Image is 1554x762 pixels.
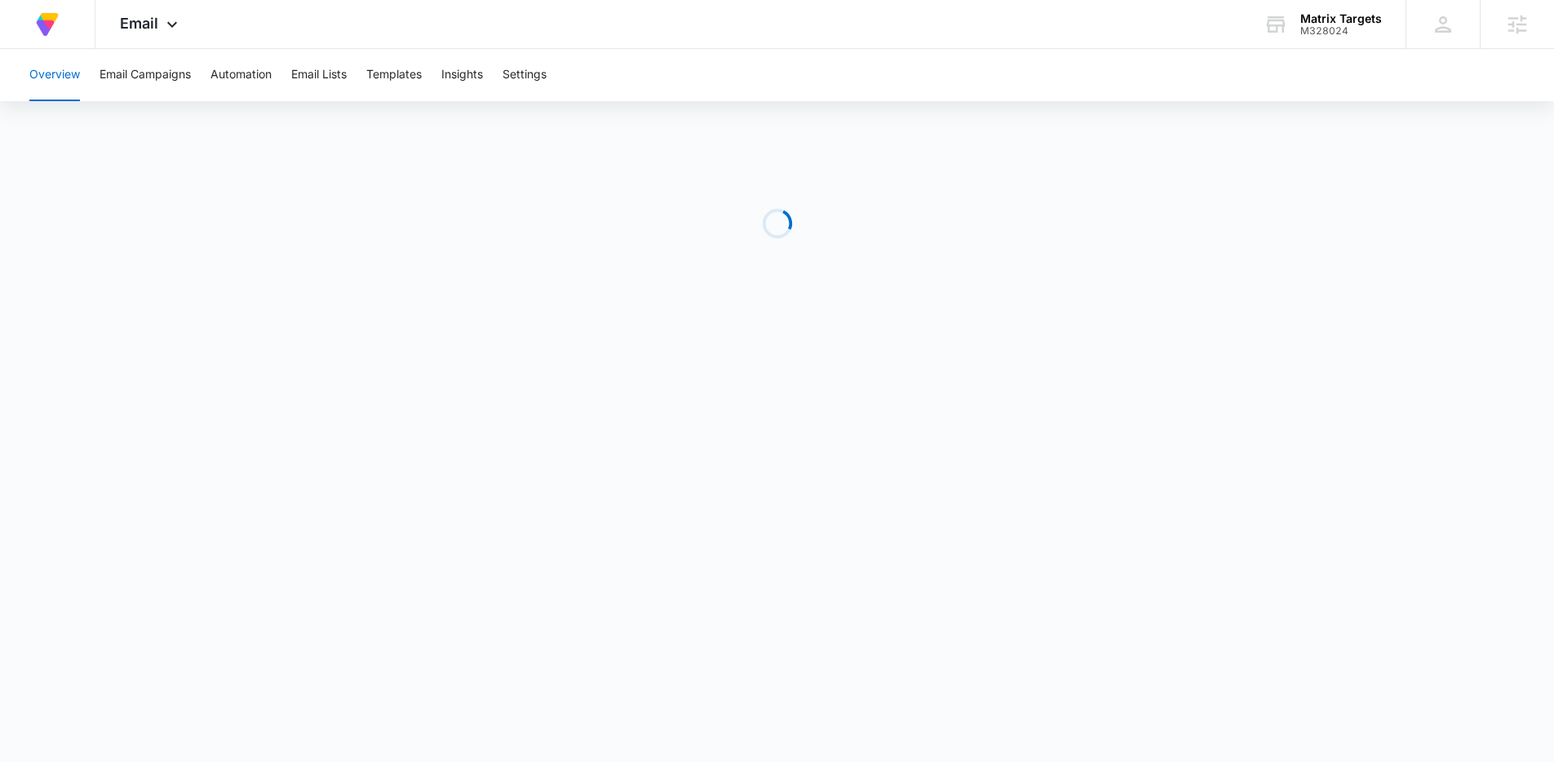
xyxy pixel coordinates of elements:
[503,49,547,101] button: Settings
[441,49,483,101] button: Insights
[29,49,80,101] button: Overview
[33,10,62,39] img: Volusion
[120,15,158,32] span: Email
[366,49,422,101] button: Templates
[100,49,191,101] button: Email Campaigns
[291,49,347,101] button: Email Lists
[1300,12,1382,25] div: account name
[1300,25,1382,37] div: account id
[210,49,272,101] button: Automation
